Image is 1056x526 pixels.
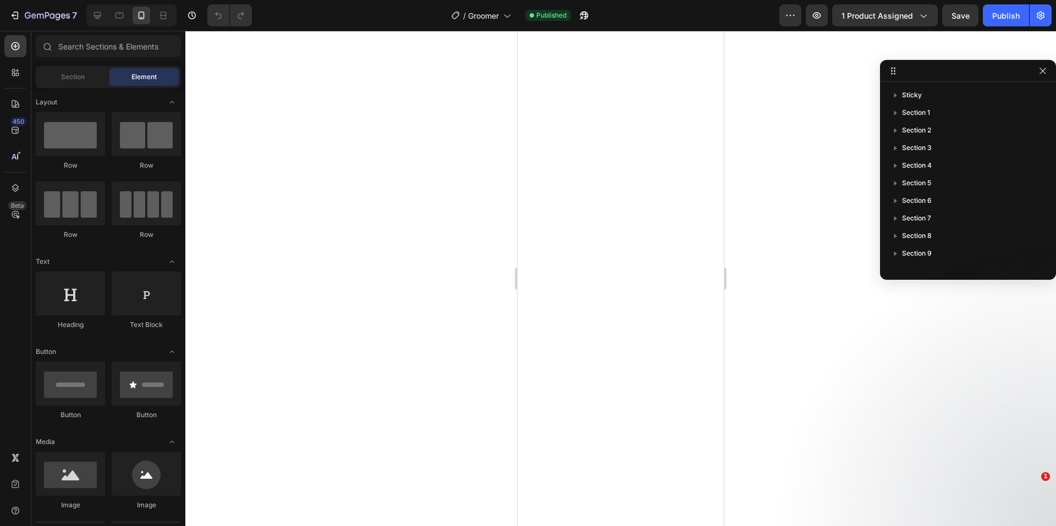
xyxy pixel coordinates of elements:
[4,4,82,26] button: 7
[163,343,181,361] span: Toggle open
[983,4,1029,26] button: Publish
[518,31,724,526] iframe: Design area
[942,4,978,26] button: Save
[536,10,566,20] span: Published
[131,72,157,82] span: Element
[8,201,26,210] div: Beta
[463,10,466,21] span: /
[842,10,913,21] span: 1 product assigned
[36,35,181,57] input: Search Sections & Elements
[163,253,181,270] span: Toggle open
[832,4,938,26] button: 1 product assigned
[72,9,77,22] p: 7
[10,117,26,126] div: 450
[36,160,105,170] div: Row
[112,160,181,170] div: Row
[952,11,970,20] span: Save
[468,10,499,21] span: Groomer
[36,97,57,107] span: Layout
[902,248,932,259] span: Section 9
[112,410,181,420] div: Button
[902,107,930,118] span: Section 1
[902,230,932,241] span: Section 8
[36,500,105,510] div: Image
[36,320,105,330] div: Heading
[992,10,1020,21] div: Publish
[1019,489,1045,515] iframe: Intercom live chat
[61,72,85,82] span: Section
[207,4,252,26] div: Undo/Redo
[36,437,55,447] span: Media
[36,347,56,357] span: Button
[902,178,931,189] span: Section 5
[112,320,181,330] div: Text Block
[902,160,932,171] span: Section 4
[902,195,932,206] span: Section 6
[902,265,933,276] span: Section 11
[1041,472,1050,481] span: 1
[112,230,181,240] div: Row
[36,230,105,240] div: Row
[902,142,932,153] span: Section 3
[36,257,50,267] span: Text
[902,213,931,224] span: Section 7
[163,433,181,451] span: Toggle open
[36,410,105,420] div: Button
[902,90,922,101] span: Sticky
[112,500,181,510] div: Image
[163,93,181,111] span: Toggle open
[902,125,931,136] span: Section 2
